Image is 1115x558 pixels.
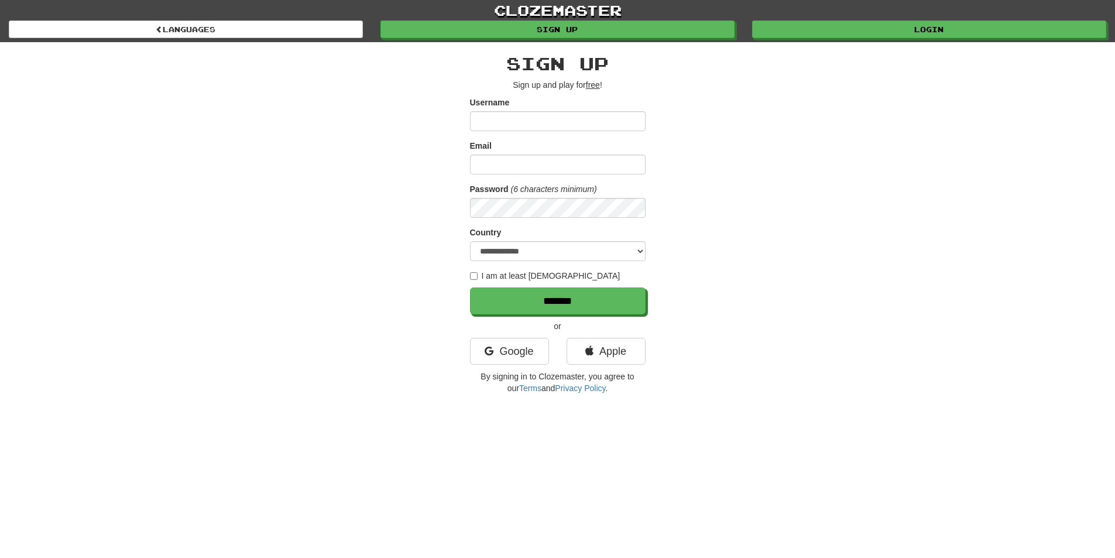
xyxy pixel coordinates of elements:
a: Google [470,338,549,365]
a: Login [752,20,1106,38]
a: Apple [567,338,646,365]
input: I am at least [DEMOGRAPHIC_DATA] [470,272,478,280]
label: Username [470,97,510,108]
label: Email [470,140,492,152]
p: By signing in to Clozemaster, you agree to our and . [470,371,646,394]
label: Country [470,227,502,238]
a: Terms [519,384,541,393]
a: Sign up [380,20,735,38]
label: Password [470,183,509,195]
em: (6 characters minimum) [511,184,597,194]
a: Privacy Policy [555,384,605,393]
label: I am at least [DEMOGRAPHIC_DATA] [470,270,620,282]
a: Languages [9,20,363,38]
h2: Sign up [470,54,646,73]
p: Sign up and play for ! [470,79,646,91]
u: free [586,80,600,90]
p: or [470,320,646,332]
